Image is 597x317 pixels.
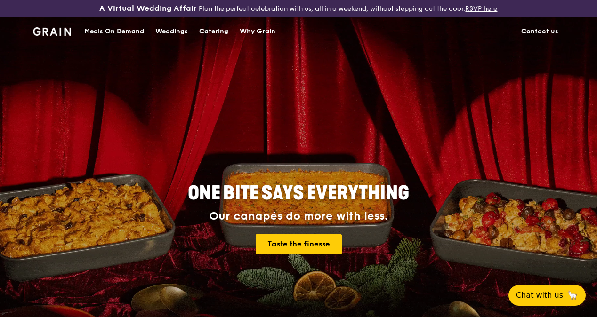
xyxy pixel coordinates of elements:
a: Taste the finesse [256,234,342,254]
img: Grain [33,27,71,36]
h3: A Virtual Wedding Affair [99,4,197,13]
span: Chat with us [516,290,563,301]
div: Catering [199,17,228,46]
a: Why Grain [234,17,281,46]
a: GrainGrain [33,16,71,45]
a: Catering [194,17,234,46]
div: Plan the perfect celebration with us, all in a weekend, without stepping out the door. [99,4,497,13]
a: RSVP here [465,5,497,13]
span: ONE BITE SAYS EVERYTHING [188,182,409,205]
a: Contact us [516,17,564,46]
a: Weddings [150,17,194,46]
div: Meals On Demand [84,17,144,46]
div: Our canapés do more with less. [129,210,468,223]
span: 🦙 [567,290,578,301]
div: Weddings [155,17,188,46]
div: Why Grain [240,17,275,46]
button: Chat with us🦙 [508,285,586,306]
